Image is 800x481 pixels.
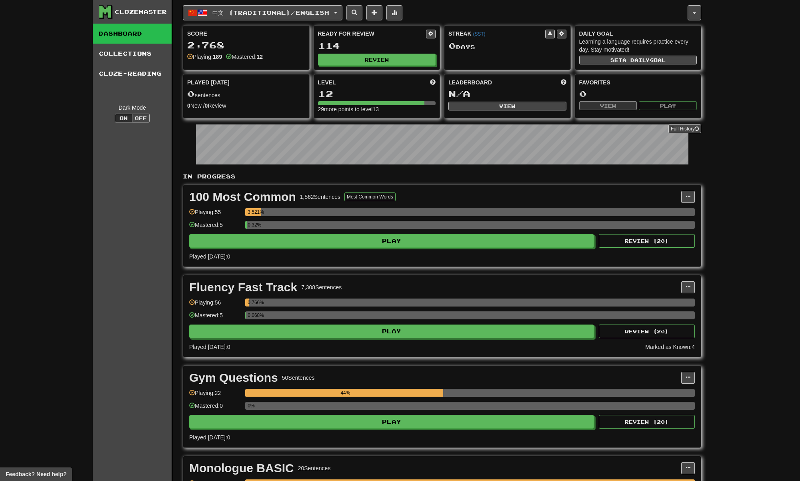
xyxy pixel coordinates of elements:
[187,89,305,99] div: sentences
[301,283,342,291] div: 7,308 Sentences
[622,57,650,63] span: a daily
[189,344,230,350] span: Played [DATE]: 0
[187,40,305,50] div: 2,768
[639,101,697,110] button: Play
[282,374,315,382] div: 50 Sentences
[99,104,166,112] div: Dark Mode
[212,9,329,16] span: 中文 (Traditional) / English
[448,88,470,99] span: N/A
[473,31,485,37] a: (SST)
[579,78,697,86] div: Favorites
[183,5,342,20] button: 中文 (Traditional)/English
[115,114,132,122] button: On
[579,101,637,110] button: View
[189,325,594,338] button: Play
[318,30,426,38] div: Ready for Review
[448,78,492,86] span: Leaderboard
[115,8,167,16] div: Clozemaster
[599,325,695,338] button: Review (20)
[189,299,241,312] div: Playing: 56
[300,193,340,201] div: 1,562 Sentences
[318,41,436,51] div: 114
[366,5,382,20] button: Add sentence to collection
[668,124,701,133] a: Full History
[318,54,436,66] button: Review
[386,5,402,20] button: More stats
[189,434,230,441] span: Played [DATE]: 0
[226,53,263,61] div: Mastered:
[189,221,241,234] div: Mastered: 5
[318,105,436,113] div: 29 more points to level 13
[189,462,294,474] div: Monologue BASIC
[248,389,443,397] div: 44%
[256,54,263,60] strong: 12
[189,253,230,260] span: Played [DATE]: 0
[561,78,566,86] span: This week in points, UTC
[187,78,230,86] span: Played [DATE]
[93,44,172,64] a: Collections
[344,192,396,201] button: Most Common Words
[579,30,697,38] div: Daily Goal
[189,191,296,203] div: 100 Most Common
[189,389,241,402] div: Playing: 22
[599,234,695,248] button: Review (20)
[187,53,222,61] div: Playing:
[579,56,697,64] button: Seta dailygoal
[579,38,697,54] div: Learning a language requires practice every day. Stay motivated!
[318,78,336,86] span: Level
[213,54,222,60] strong: 189
[448,30,545,38] div: Streak
[298,464,331,472] div: 20 Sentences
[645,343,695,351] div: Marked as Known: 4
[187,102,305,110] div: New / Review
[132,114,150,122] button: Off
[430,78,436,86] span: Score more points to level up
[187,88,195,99] span: 0
[448,40,456,51] span: 0
[346,5,362,20] button: Search sentences
[318,89,436,99] div: 12
[6,470,66,478] span: Open feedback widget
[93,64,172,84] a: Cloze-Reading
[189,281,297,293] div: Fluency Fast Track
[248,208,261,216] div: 3.521%
[448,41,566,51] div: Day s
[189,402,241,415] div: Mastered: 0
[187,102,190,109] strong: 0
[189,208,241,221] div: Playing: 55
[599,415,695,429] button: Review (20)
[189,311,241,325] div: Mastered: 5
[187,30,305,38] div: Score
[93,24,172,44] a: Dashboard
[189,372,278,384] div: Gym Questions
[189,415,594,429] button: Play
[448,102,566,110] button: View
[183,172,701,180] p: In Progress
[189,234,594,248] button: Play
[579,89,697,99] div: 0
[205,102,208,109] strong: 0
